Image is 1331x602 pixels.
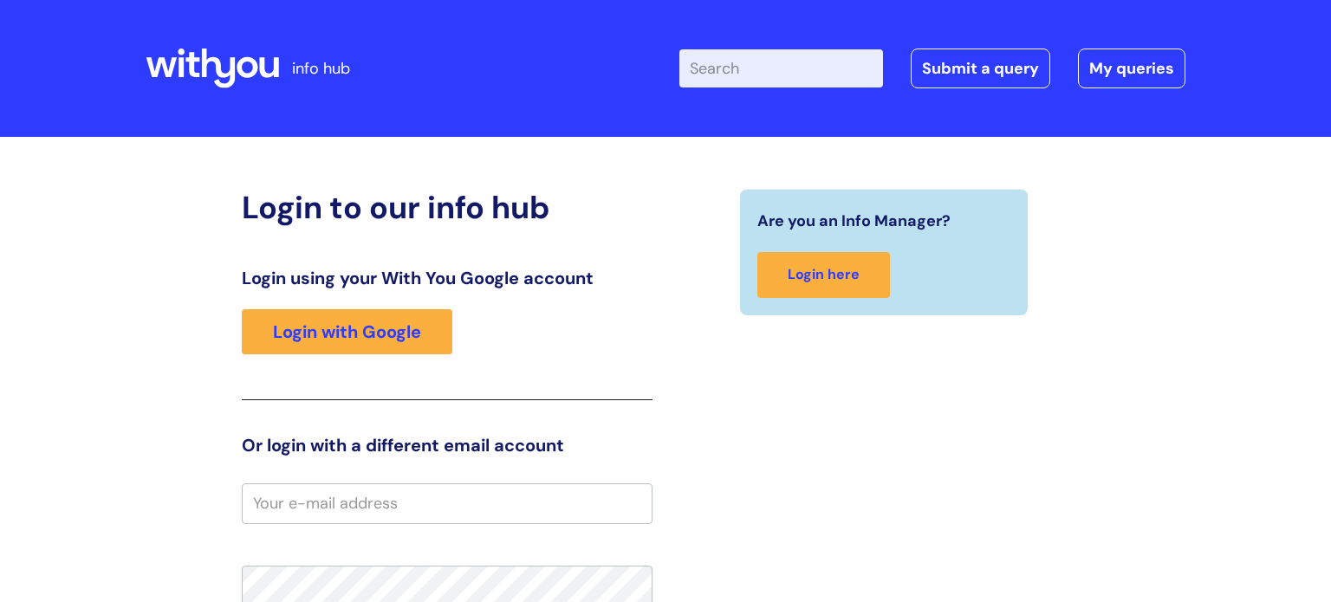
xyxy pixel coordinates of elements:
p: info hub [292,55,350,82]
a: My queries [1078,49,1185,88]
h3: Or login with a different email account [242,435,653,456]
h3: Login using your With You Google account [242,268,653,288]
a: Login with Google [242,309,452,354]
input: Your e-mail address [242,483,653,523]
a: Login here [757,252,890,298]
span: Are you an Info Manager? [757,207,951,235]
input: Search [679,49,883,87]
a: Submit a query [911,49,1050,88]
h2: Login to our info hub [242,189,653,226]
